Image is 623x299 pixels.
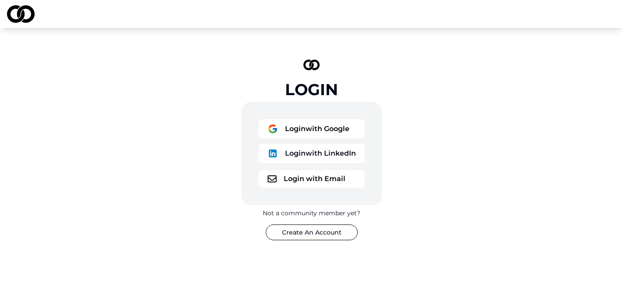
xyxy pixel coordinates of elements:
[263,209,360,217] div: Not a community member yet?
[7,5,35,23] img: logo
[285,81,338,98] div: Login
[259,144,365,163] button: logoLoginwith LinkedIn
[268,148,278,159] img: logo
[268,124,278,134] img: logo
[259,170,365,188] button: logoLogin with Email
[259,119,365,139] button: logoLoginwith Google
[266,224,358,240] button: Create An Account
[303,60,320,70] img: logo
[268,175,277,182] img: logo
